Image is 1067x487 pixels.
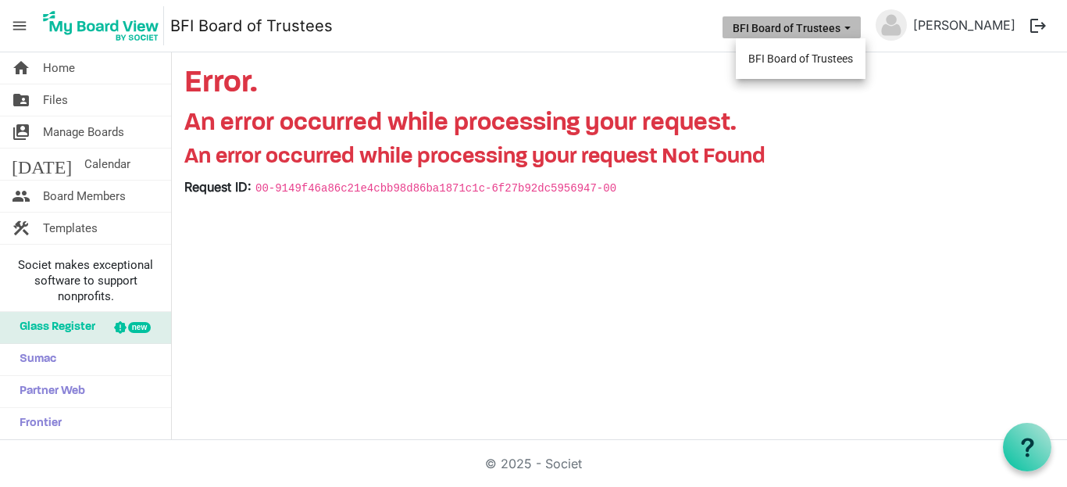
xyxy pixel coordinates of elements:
[12,84,30,116] span: folder_shared
[723,16,861,38] button: BFI Board of Trustees dropdownbutton
[84,149,130,180] span: Calendar
[736,45,865,73] li: BFI Board of Trustees
[1022,9,1055,42] button: logout
[12,52,30,84] span: home
[5,11,34,41] span: menu
[38,6,164,45] img: My Board View Logo
[12,408,62,439] span: Frontier
[876,9,907,41] img: no-profile-picture.svg
[128,322,151,333] div: new
[485,456,582,471] a: © 2025 - Societ
[12,312,95,343] span: Glass Register
[12,344,56,375] span: Sumac
[184,109,1055,138] h2: An error occurred while processing your request.
[12,376,85,407] span: Partner Web
[907,9,1022,41] a: [PERSON_NAME]
[43,84,68,116] span: Files
[184,179,252,195] strong: Request ID:
[43,213,98,244] span: Templates
[43,116,124,148] span: Manage Boards
[184,145,1055,171] h3: An error occurred while processing your request Not Found
[12,181,30,212] span: people
[184,65,1055,102] h1: Error.
[170,10,333,41] a: BFI Board of Trustees
[12,213,30,244] span: construction
[12,116,30,148] span: switch_account
[12,149,72,180] span: [DATE]
[255,182,616,195] code: 00-9149f46a86c21e4cbb98d86ba1871c1c-6f27b92dc5956947-00
[43,52,75,84] span: Home
[38,6,170,45] a: My Board View Logo
[7,257,164,304] span: Societ makes exceptional software to support nonprofits.
[43,181,126,212] span: Board Members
